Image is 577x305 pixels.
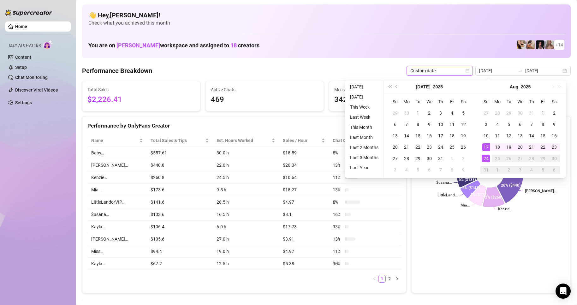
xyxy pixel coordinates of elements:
td: 2025-09-05 [537,164,549,176]
div: 1 [494,166,501,174]
td: 2025-08-06 [515,119,526,130]
div: 15 [414,132,422,140]
td: 2025-09-01 [492,164,503,176]
a: Discover Viral Videos [15,87,58,93]
th: Total Sales & Tips [147,135,212,147]
td: $usana… [87,208,147,221]
div: 27 [391,155,399,162]
span: 13 % [333,236,343,242]
div: 8 [414,121,422,128]
td: 2025-08-05 [503,119,515,130]
span: 13 % [333,186,343,193]
td: 2025-08-13 [515,130,526,141]
td: 2025-08-04 [401,164,412,176]
th: Tu [412,96,424,107]
img: Baby (@babyyyybellaa) [536,40,544,49]
div: 25 [494,155,501,162]
td: 2025-07-18 [446,130,458,141]
div: 28 [528,155,535,162]
th: Fr [446,96,458,107]
div: 30 [550,155,558,162]
td: 2025-07-29 [412,153,424,164]
span: Sales / Hour [283,137,320,144]
td: 2025-07-26 [458,141,469,153]
td: 2025-07-11 [446,119,458,130]
td: $260.8 [147,171,212,184]
div: 8 [539,121,547,128]
div: 28 [494,109,501,117]
td: 2025-07-10 [435,119,446,130]
td: 2025-08-09 [458,164,469,176]
div: 15 [539,132,547,140]
div: 1 [414,109,422,117]
td: 2025-09-03 [515,164,526,176]
span: 11 % [333,174,343,181]
div: 10 [437,121,444,128]
td: 9.5 h [213,184,279,196]
td: 2025-08-21 [526,141,537,153]
span: 3423 [334,94,442,106]
div: 5 [460,109,467,117]
td: Kayla… [87,258,147,270]
li: [DATE] [348,93,381,101]
td: $20.04 [279,159,329,171]
div: 23 [425,143,433,151]
li: Next Page [393,275,401,283]
div: 9 [425,121,433,128]
div: 5 [539,166,547,174]
td: $106.4 [147,221,212,233]
td: $4.97 [279,245,329,258]
th: Chat Conversion [329,135,401,147]
div: 24 [482,155,490,162]
td: 2025-07-16 [424,130,435,141]
td: 2025-08-05 [412,164,424,176]
span: 8 % [333,149,343,156]
td: 2025-08-28 [526,153,537,164]
td: $17.73 [279,221,329,233]
td: 2025-08-16 [549,130,560,141]
div: 18 [494,143,501,151]
td: 2025-07-08 [412,119,424,130]
td: 2025-07-04 [446,107,458,119]
div: 27 [516,155,524,162]
a: Home [15,24,27,29]
td: 2025-08-30 [549,153,560,164]
td: 2025-08-23 [549,141,560,153]
td: 2025-08-29 [537,153,549,164]
td: 2025-08-01 [537,107,549,119]
td: 2025-08-07 [435,164,446,176]
td: $18.27 [279,184,329,196]
th: We [424,96,435,107]
td: $67.2 [147,258,212,270]
button: right [393,275,401,283]
th: Th [526,96,537,107]
td: 2025-07-07 [401,119,412,130]
td: $4.97 [279,196,329,208]
div: 28 [403,155,410,162]
a: Chat Monitoring [15,75,48,80]
div: 17 [482,143,490,151]
th: Th [435,96,446,107]
th: Sales / Hour [279,135,329,147]
div: 22 [414,143,422,151]
div: 29 [414,155,422,162]
div: 1 [448,155,456,162]
td: 2025-08-04 [492,119,503,130]
span: 469 [211,94,318,106]
h4: 👋 Hey, [PERSON_NAME] ! [88,11,564,20]
td: 28.5 h [213,196,279,208]
td: 2025-08-19 [503,141,515,153]
div: 2 [550,109,558,117]
text: Mia… [460,203,469,207]
td: 2025-08-08 [537,119,549,130]
div: 29 [391,109,399,117]
td: 2025-07-14 [401,130,412,141]
td: 2025-07-23 [424,141,435,153]
div: 29 [505,109,513,117]
div: 31 [482,166,490,174]
td: 2025-07-20 [390,141,401,153]
div: 20 [391,143,399,151]
text: LittleLand... [437,193,458,197]
td: 30.0 h [213,147,279,159]
td: 2025-08-08 [446,164,458,176]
